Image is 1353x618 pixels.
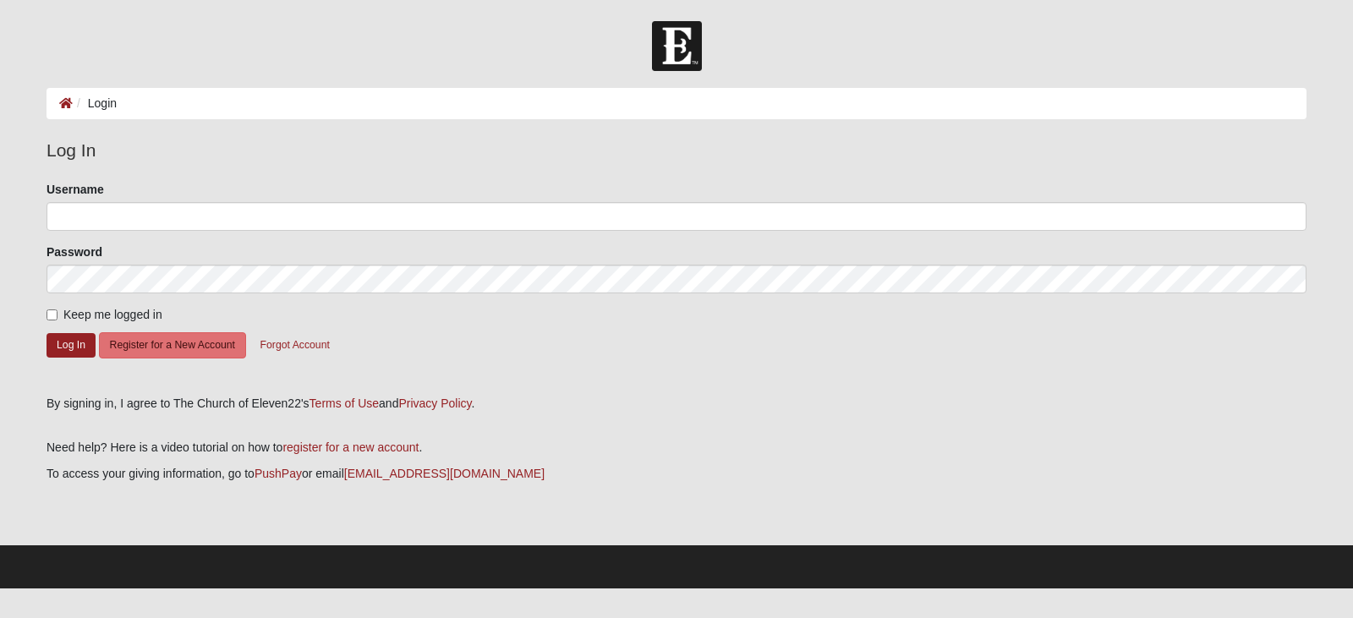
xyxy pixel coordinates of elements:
[47,465,1306,483] p: To access your giving information, go to or email
[309,397,379,410] a: Terms of Use
[255,467,302,480] a: PushPay
[344,467,545,480] a: [EMAIL_ADDRESS][DOMAIN_NAME]
[47,333,96,358] button: Log In
[282,440,419,454] a: register for a new account
[47,243,102,260] label: Password
[47,309,58,320] input: Keep me logged in
[73,95,117,112] li: Login
[47,137,1306,164] legend: Log In
[652,21,702,71] img: Church of Eleven22 Logo
[47,395,1306,413] div: By signing in, I agree to The Church of Eleven22's and .
[249,332,341,358] button: Forgot Account
[99,332,246,358] button: Register for a New Account
[63,308,162,321] span: Keep me logged in
[47,181,104,198] label: Username
[398,397,471,410] a: Privacy Policy
[47,439,1306,457] p: Need help? Here is a video tutorial on how to .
